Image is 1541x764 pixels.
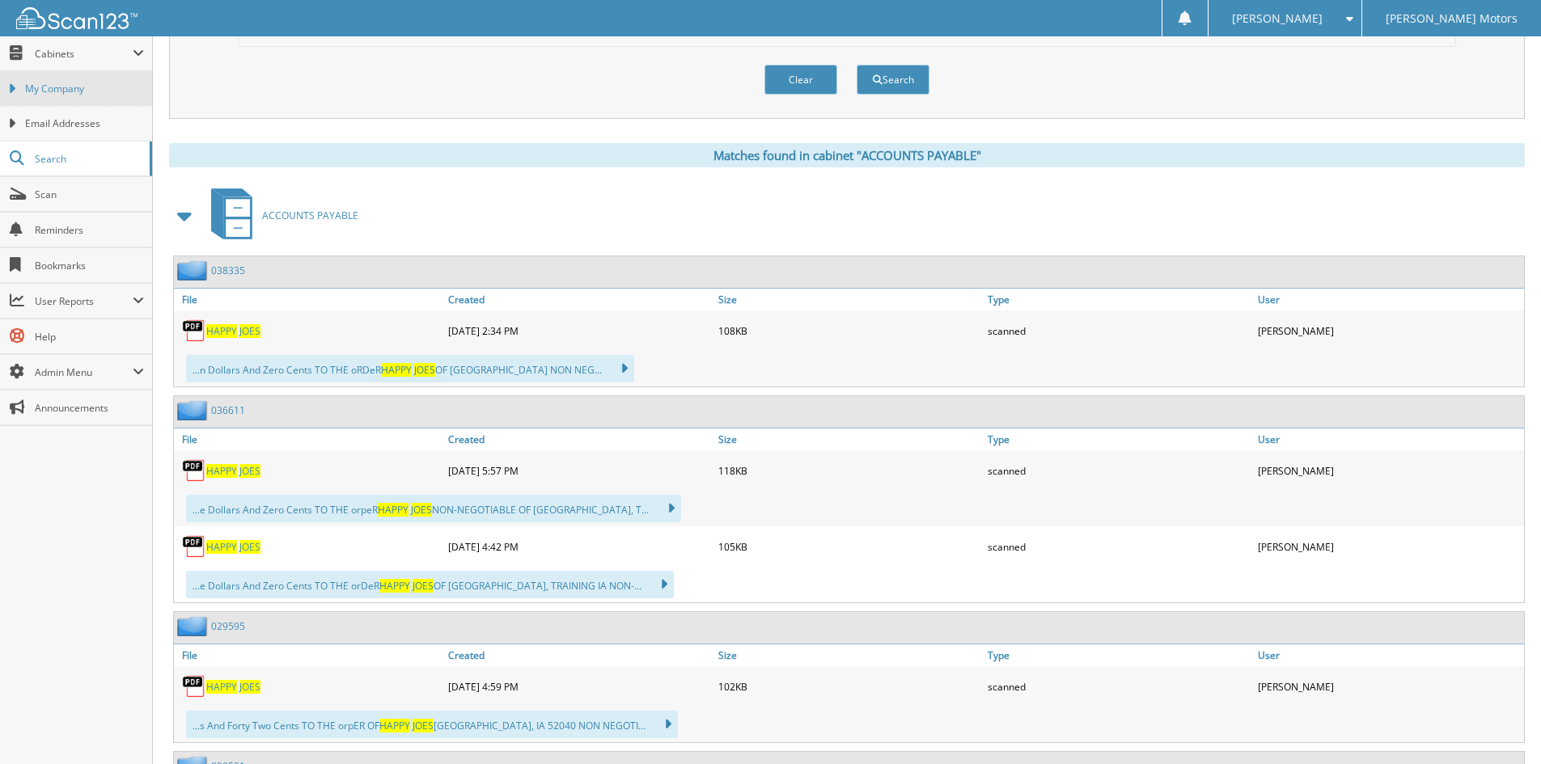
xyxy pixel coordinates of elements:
[174,644,444,666] a: File
[444,644,714,666] a: Created
[239,324,260,338] span: JOES
[714,644,984,666] a: Size
[35,47,133,61] span: Cabinets
[984,530,1254,563] div: scanned
[239,680,260,694] span: JOES
[182,319,206,343] img: PDF.png
[182,534,206,559] img: PDF.png
[984,670,1254,703] div: scanned
[35,259,144,272] span: Bookmarks
[35,330,144,344] span: Help
[35,294,133,308] span: User Reports
[1254,428,1524,450] a: User
[1386,14,1518,23] span: [PERSON_NAME] Motors
[25,82,144,96] span: My Company
[25,116,144,131] span: Email Addresses
[714,289,984,310] a: Size
[211,619,245,633] a: 029595
[206,464,260,478] a: HAPPY JOES
[174,428,444,450] a: File
[177,260,211,281] img: folder2.png
[1460,686,1541,764] iframe: Chat Widget
[714,454,984,487] div: 118KB
[177,400,211,420] img: folder2.png
[984,644,1254,666] a: Type
[262,209,358,222] span: ACCOUNTS PAYABLE
[714,314,984,347] div: 108KB
[35,365,133,379] span: Admin Menu
[182,458,206,483] img: PDF.png
[444,530,714,563] div: [DATE] 4:42 PM
[444,428,714,450] a: Created
[413,719,434,732] span: JOES
[857,65,929,95] button: Search
[35,401,144,415] span: Announcements
[413,579,434,593] span: JOES
[35,188,144,201] span: Scan
[411,503,432,517] span: JOES
[211,264,245,277] a: 038335
[206,680,260,694] a: HAPPY JOES
[186,571,674,598] div: ...e Dollars And Zero Cents TO THE orDeR OF [GEOGRAPHIC_DATA], TRAINING IA NON-...
[444,670,714,703] div: [DATE] 4:59 PM
[984,289,1254,310] a: Type
[1254,314,1524,347] div: [PERSON_NAME]
[206,680,237,694] span: HAPPY
[764,65,837,95] button: Clear
[211,403,245,417] a: 036611
[714,530,984,563] div: 105KB
[239,540,260,554] span: JOES
[206,540,237,554] span: HAPPY
[1254,644,1524,666] a: User
[239,464,260,478] span: JOES
[984,314,1254,347] div: scanned
[714,670,984,703] div: 102KB
[379,719,410,732] span: HAPPY
[35,223,144,237] span: Reminders
[1254,530,1524,563] div: [PERSON_NAME]
[177,616,211,636] img: folder2.png
[444,289,714,310] a: Created
[186,495,681,522] div: ...e Dollars And Zero Cents TO THE orpeR NON-NEGOTIABLE OF [GEOGRAPHIC_DATA], T...
[1232,14,1323,23] span: [PERSON_NAME]
[35,152,142,166] span: Search
[444,454,714,487] div: [DATE] 5:57 PM
[182,674,206,699] img: PDF.png
[169,143,1525,167] div: Matches found in cabinet "ACCOUNTS PAYABLE"
[444,314,714,347] div: [DATE] 2:34 PM
[201,184,358,247] a: ACCOUNTS PAYABLE
[714,428,984,450] a: Size
[984,428,1254,450] a: Type
[186,711,678,738] div: ...s And Forty Two Cents TO THE orpER OF [GEOGRAPHIC_DATA], IA 52040 NON NEGOTI...
[206,324,260,338] a: HAPPY JOES
[1254,670,1524,703] div: [PERSON_NAME]
[206,464,237,478] span: HAPPY
[414,363,435,377] span: JOES
[381,363,412,377] span: HAPPY
[174,289,444,310] a: File
[16,7,138,29] img: scan123-logo-white.svg
[206,324,237,338] span: HAPPY
[206,540,260,554] a: HAPPY JOES
[1254,454,1524,487] div: [PERSON_NAME]
[984,454,1254,487] div: scanned
[378,503,409,517] span: HAPPY
[379,579,410,593] span: HAPPY
[186,355,634,382] div: ...n Dollars And Zero Cents TO THE oRDeR OF [GEOGRAPHIC_DATA] NON NEG...
[1254,289,1524,310] a: User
